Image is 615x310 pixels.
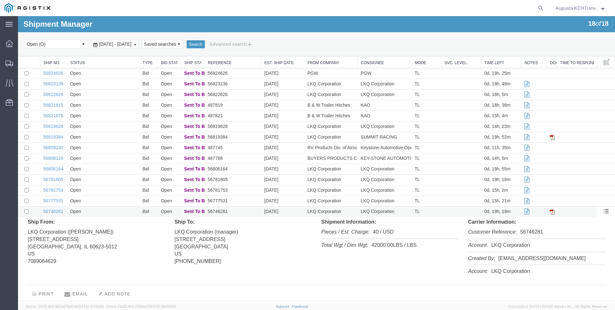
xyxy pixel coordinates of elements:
[393,63,423,73] td: TL
[163,40,186,52] th: Ship Status
[466,108,493,113] span: 0d, 14h, 23m
[243,148,286,159] td: [DATE]
[339,169,393,180] td: LKQ Corporation
[140,63,163,73] td: Open
[286,180,340,190] td: LKQ Corporation
[190,44,240,50] a: Reference
[25,108,45,113] a: 56819628
[450,226,470,232] i: Account:
[243,159,286,169] td: [DATE]
[339,159,393,169] td: LKQ Corporation
[528,40,538,52] th: Docs
[339,137,393,148] td: KEY-STONE AUTOMOTIVE
[166,97,191,102] span: Sent To Bid
[397,44,420,50] a: Mode
[303,203,358,208] b: Shipment Information:
[76,272,117,283] button: ADD NOTE
[49,116,121,127] td: Open
[243,180,286,190] td: [DATE]
[393,159,423,169] td: TL
[166,150,191,155] span: Sent To Bid
[140,127,163,137] td: Open
[187,40,243,52] th: Reference
[532,44,543,49] a: Docs
[303,213,352,218] i: Pieces / Est. Charge:
[276,305,292,308] a: Support
[49,137,121,148] td: Open
[26,305,104,308] span: Server: 2025.19.0-192a4753216
[463,40,503,52] th: Time Left
[466,76,490,81] span: 0d, 18h, 5m
[121,52,140,63] td: Bid
[466,140,490,145] span: 0d, 14h, 5m
[539,40,580,52] th: Time To Respond
[343,44,390,50] a: Consignee
[286,63,340,73] td: LKQ Corporation
[187,23,239,34] button: Advanced search
[450,203,498,208] b: Carrier Information:
[25,76,45,81] a: 56822626
[393,116,423,127] td: TL
[289,44,336,50] a: From Company
[187,285,243,296] td: 56745619
[49,105,121,116] td: Open
[243,169,286,180] td: [DATE]
[243,73,286,84] td: [DATE]
[507,44,525,50] a: Notes
[121,73,140,84] td: Bid
[79,25,115,31] span: Aug 15th 2025 - Sep 15th 2025
[187,190,243,201] td: 56746281
[166,182,191,187] span: Sent To Bid
[466,193,493,198] span: 0d, 19h, 19m
[243,127,286,137] td: [DATE]
[5,3,50,13] img: logo
[156,203,177,208] b: Ship To:
[187,148,243,159] td: 56806164
[450,210,587,223] li: 56746281
[156,210,293,249] address: LKQ Corporation (manager) [STREET_ADDRESS] [GEOGRAPHIC_DATA] US [PHONE_NUMBER]
[187,73,243,84] td: 56822626
[121,95,140,105] td: Bid
[243,105,286,116] td: [DATE]
[25,44,45,50] a: Ship No.
[466,118,493,123] span: 0d, 19h, 52m
[166,193,191,198] span: Sent To Bid
[166,161,191,166] span: Sent To Bid
[583,40,594,52] button: Manage table columns
[393,95,423,105] td: TL
[286,127,340,137] td: RV Products Div. of Airxcel co Forte Products
[286,116,340,127] td: LKQ Corporation
[393,190,423,201] td: TL
[243,63,286,73] td: [DATE]
[140,52,163,63] td: Open
[243,190,286,201] td: [DATE]
[466,97,490,102] span: 0d, 15h, 4m
[450,223,587,236] li: LKQ Corporation
[393,84,423,95] td: TL
[121,127,140,137] td: Bid
[286,95,340,105] td: B & W Trailer Hitches
[121,84,140,95] td: Bid
[339,73,393,84] td: LKQ Corporation
[149,305,176,308] span: [DATE] 09:58:55
[542,44,576,50] a: Time To Respond
[286,190,340,201] td: LKQ Corporation
[286,159,340,169] td: LKQ Corporation
[393,73,423,84] td: TL
[49,73,121,84] td: Open
[140,84,163,95] td: Open
[187,105,243,116] td: 56819628
[121,40,140,52] th: Type
[166,86,191,92] span: Sent To Bid
[52,44,118,50] a: Status
[286,40,340,52] th: From Company
[140,95,163,105] td: Open
[393,137,423,148] td: TL
[49,84,121,95] td: Open
[393,40,423,52] th: Mode
[466,171,490,177] span: 0d, 15h, 2m
[187,127,243,137] td: 487745
[166,118,191,123] span: Sent To Bid
[339,84,393,95] td: KAO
